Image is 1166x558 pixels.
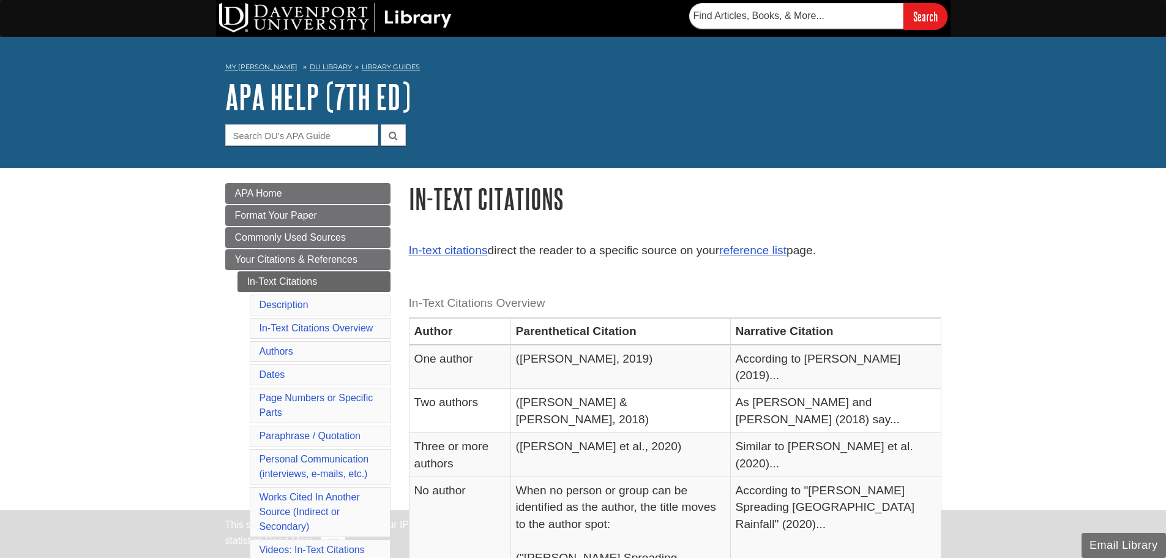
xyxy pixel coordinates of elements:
[689,3,903,29] input: Find Articles, Books, & More...
[362,62,420,71] a: Library Guides
[719,244,787,257] a: reference list
[730,345,941,389] td: According to [PERSON_NAME] (2019)...
[225,249,391,270] a: Your Citations & References
[225,59,941,78] nav: breadcrumb
[689,3,947,29] form: Searches DU Library's articles, books, and more
[409,244,488,257] a: In-text citations
[235,210,317,221] span: Format Your Paper
[235,188,282,198] span: APA Home
[1082,533,1166,558] button: Email Library
[260,369,285,380] a: Dates
[730,389,941,433] td: As [PERSON_NAME] and [PERSON_NAME] (2018) say...
[235,254,357,265] span: Your Citations & References
[409,389,510,433] td: Two authors
[510,318,730,345] th: Parenthetical Citation
[260,431,361,441] a: Paraphrase / Quotation
[219,3,452,32] img: DU Library
[225,124,378,146] input: Search DU's APA Guide
[260,454,369,479] a: Personal Communication(interviews, e-mails, etc.)
[225,205,391,226] a: Format Your Paper
[225,78,411,116] a: APA Help (7th Ed)
[260,492,360,532] a: Works Cited In Another Source (Indirect or Secondary)
[510,389,730,433] td: ([PERSON_NAME] & [PERSON_NAME], 2018)
[409,242,941,260] p: direct the reader to a specific source on your page.
[260,323,373,333] a: In-Text Citations Overview
[260,346,293,356] a: Authors
[225,227,391,248] a: Commonly Used Sources
[510,345,730,389] td: ([PERSON_NAME], 2019)
[237,271,391,292] a: In-Text Citations
[260,545,365,555] a: Videos: In-Text Citations
[409,290,941,317] caption: In-Text Citations Overview
[225,62,297,72] a: My [PERSON_NAME]
[260,393,373,418] a: Page Numbers or Specific Parts
[225,183,391,204] a: APA Home
[235,232,346,243] span: Commonly Used Sources
[903,3,947,29] input: Search
[730,433,941,477] td: Similar to [PERSON_NAME] et al. (2020)...
[409,318,510,345] th: Author
[409,183,941,214] h1: In-Text Citations
[409,433,510,477] td: Three or more authors
[310,62,352,71] a: DU Library
[730,318,941,345] th: Narrative Citation
[260,300,308,310] a: Description
[409,345,510,389] td: One author
[510,433,730,477] td: ([PERSON_NAME] et al., 2020)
